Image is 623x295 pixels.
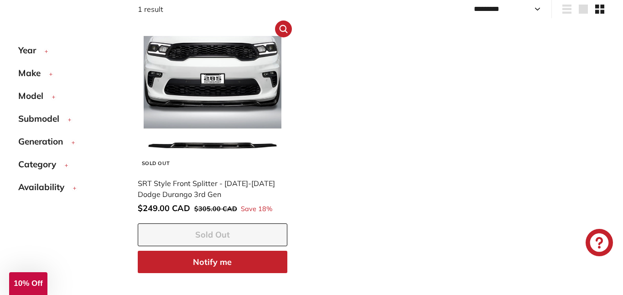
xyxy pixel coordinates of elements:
span: Generation [18,135,70,148]
button: Year [18,41,123,64]
button: Availability [18,178,123,201]
button: Make [18,64,123,87]
span: Sold Out [195,229,230,240]
span: Category [18,158,63,171]
button: Category [18,155,123,178]
inbox-online-store-chat: Shopify online store chat [583,229,616,259]
span: Save 18% [241,204,272,214]
span: $249.00 CAD [138,203,190,213]
button: Sold Out [138,223,287,246]
span: 10% Off [14,279,42,288]
div: Sold Out [138,158,173,169]
button: Generation [18,132,123,155]
span: $305.00 CAD [194,205,237,213]
a: Sold Out SRT Style Front Splitter - [DATE]-[DATE] Dodge Durango 3rd Gen Save 18% [138,25,287,223]
span: Model [18,89,50,103]
div: 1 result [138,4,371,15]
button: Submodel [18,109,123,132]
span: Year [18,44,43,57]
button: Notify me [138,251,287,274]
div: 10% Off [9,272,47,295]
span: Submodel [18,112,66,125]
span: Make [18,67,47,80]
div: SRT Style Front Splitter - [DATE]-[DATE] Dodge Durango 3rd Gen [138,178,278,200]
span: Availability [18,181,71,194]
button: Model [18,87,123,109]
